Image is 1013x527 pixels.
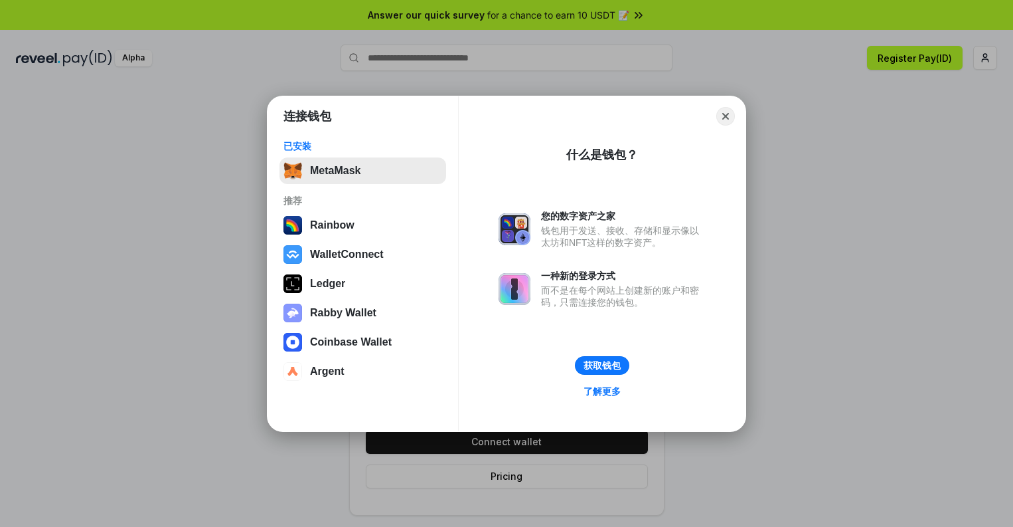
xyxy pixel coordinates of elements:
div: 获取钱包 [584,360,621,371]
a: 了解更多 [576,383,629,400]
div: 您的数字资产之家 [541,210,706,222]
div: Coinbase Wallet [310,336,392,348]
div: 推荐 [283,195,442,207]
img: svg+xml,%3Csvg%20xmlns%3D%22http%3A%2F%2Fwww.w3.org%2F2000%2Fsvg%22%20fill%3D%22none%22%20viewBox... [499,213,530,245]
div: 已安装 [283,140,442,152]
div: 钱包用于发送、接收、存储和显示像以太坊和NFT这样的数字资产。 [541,225,706,249]
img: svg+xml,%3Csvg%20width%3D%22120%22%20height%3D%22120%22%20viewBox%3D%220%200%20120%20120%22%20fil... [283,216,302,235]
div: MetaMask [310,165,360,177]
div: Ledger [310,278,345,290]
h1: 连接钱包 [283,108,331,124]
img: svg+xml,%3Csvg%20xmlns%3D%22http%3A%2F%2Fwww.w3.org%2F2000%2Fsvg%22%20fill%3D%22none%22%20viewBox... [283,304,302,322]
button: Ledger [279,270,446,297]
img: svg+xml,%3Csvg%20width%3D%2228%22%20height%3D%2228%22%20viewBox%3D%220%200%2028%2028%22%20fill%3D... [283,245,302,264]
img: svg+xml,%3Csvg%20width%3D%2228%22%20height%3D%2228%22%20viewBox%3D%220%200%2028%2028%22%20fill%3D... [283,333,302,352]
div: Rainbow [310,219,354,231]
div: WalletConnect [310,249,384,261]
button: Argent [279,358,446,385]
img: svg+xml,%3Csvg%20xmlns%3D%22http%3A%2F%2Fwww.w3.org%2F2000%2Fsvg%22%20width%3D%2228%22%20height%3... [283,274,302,293]
div: 一种新的登录方式 [541,270,706,282]
button: WalletConnect [279,241,446,268]
img: svg+xml,%3Csvg%20xmlns%3D%22http%3A%2F%2Fwww.w3.org%2F2000%2Fsvg%22%20fill%3D%22none%22%20viewBox... [499,273,530,305]
div: Rabby Wallet [310,307,376,319]
button: Rainbow [279,212,446,239]
img: svg+xml,%3Csvg%20width%3D%2228%22%20height%3D%2228%22%20viewBox%3D%220%200%2028%2028%22%20fill%3D... [283,362,302,381]
button: Rabby Wallet [279,300,446,326]
button: 获取钱包 [575,356,629,375]
div: 了解更多 [584,385,621,397]
div: 什么是钱包？ [566,147,638,163]
div: Argent [310,366,345,377]
button: MetaMask [279,158,446,184]
img: svg+xml,%3Csvg%20fill%3D%22none%22%20height%3D%2233%22%20viewBox%3D%220%200%2035%2033%22%20width%... [283,161,302,180]
button: Coinbase Wallet [279,329,446,356]
button: Close [716,107,735,126]
div: 而不是在每个网站上创建新的账户和密码，只需连接您的钱包。 [541,284,706,308]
